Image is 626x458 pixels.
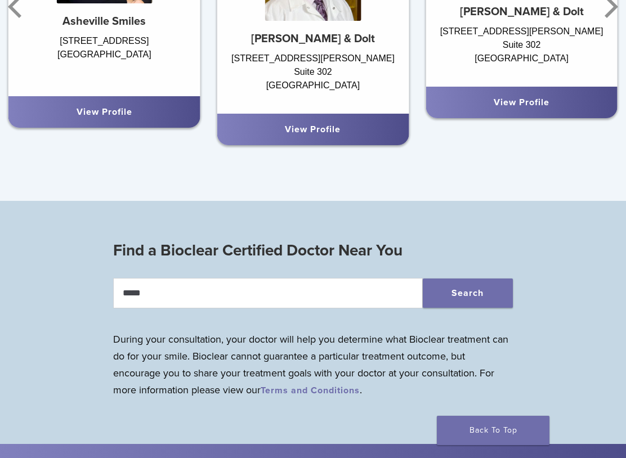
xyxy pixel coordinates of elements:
[77,106,132,118] a: View Profile
[437,416,549,445] a: Back To Top
[261,385,360,396] a: Terms and Conditions
[494,97,549,108] a: View Profile
[113,237,512,264] h3: Find a Bioclear Certified Doctor Near You
[460,5,584,19] strong: [PERSON_NAME] & Dolt
[423,279,513,308] button: Search
[62,15,146,28] strong: Asheville Smiles
[285,124,341,135] a: View Profile
[251,32,375,46] strong: [PERSON_NAME] & Dolt
[8,34,200,85] div: [STREET_ADDRESS] [GEOGRAPHIC_DATA]
[113,331,512,398] p: During your consultation, your doctor will help you determine what Bioclear treatment can do for ...
[217,52,409,102] div: [STREET_ADDRESS][PERSON_NAME] Suite 302 [GEOGRAPHIC_DATA]
[426,25,618,75] div: [STREET_ADDRESS][PERSON_NAME] Suite 302 [GEOGRAPHIC_DATA]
